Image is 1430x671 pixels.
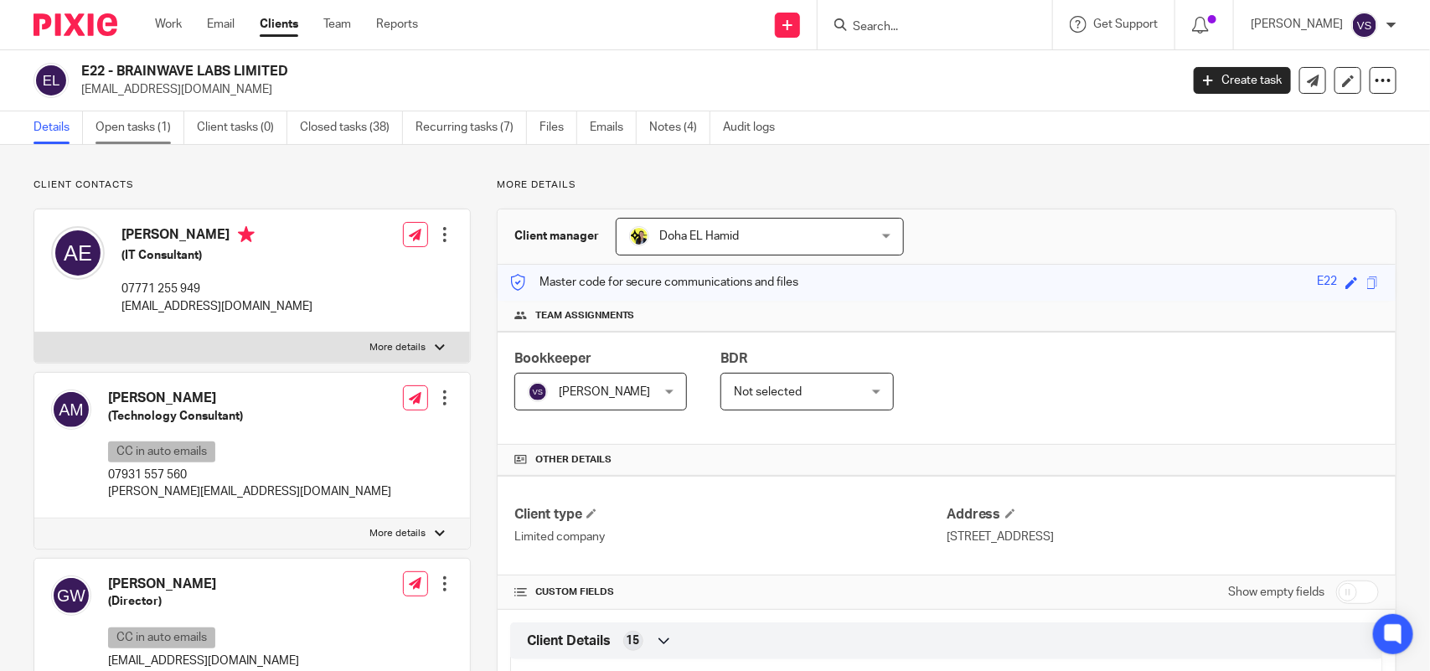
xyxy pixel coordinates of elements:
[649,111,710,144] a: Notes (4)
[1317,273,1337,292] div: E22
[851,20,1002,35] input: Search
[51,576,91,616] img: svg%3E
[527,632,611,650] span: Client Details
[34,178,471,192] p: Client contacts
[108,576,299,593] h4: [PERSON_NAME]
[121,247,312,264] h5: (IT Consultant)
[514,506,947,524] h4: Client type
[108,467,391,483] p: 07931 557 560
[238,226,255,243] i: Primary
[1251,16,1343,33] p: [PERSON_NAME]
[528,382,548,402] img: svg%3E
[108,593,299,610] h5: (Director)
[96,111,184,144] a: Open tasks (1)
[81,63,951,80] h2: E22 - BRAINWAVE LABS LIMITED
[197,111,287,144] a: Client tasks (0)
[108,441,215,462] p: CC in auto emails
[734,386,802,398] span: Not selected
[34,63,69,98] img: svg%3E
[497,178,1396,192] p: More details
[535,309,635,323] span: Team assignments
[300,111,403,144] a: Closed tasks (38)
[1194,67,1291,94] a: Create task
[323,16,351,33] a: Team
[108,653,299,669] p: [EMAIL_ADDRESS][DOMAIN_NAME]
[559,386,651,398] span: [PERSON_NAME]
[535,453,612,467] span: Other details
[108,627,215,648] p: CC in auto emails
[629,226,649,246] img: Doha-Starbridge.jpg
[155,16,182,33] a: Work
[108,483,391,500] p: [PERSON_NAME][EMAIL_ADDRESS][DOMAIN_NAME]
[51,226,105,280] img: svg%3E
[370,341,426,354] p: More details
[260,16,298,33] a: Clients
[121,298,312,315] p: [EMAIL_ADDRESS][DOMAIN_NAME]
[1093,18,1158,30] span: Get Support
[1351,12,1378,39] img: svg%3E
[108,390,391,407] h4: [PERSON_NAME]
[121,281,312,297] p: 07771 255 949
[1228,584,1324,601] label: Show empty fields
[947,506,1379,524] h4: Address
[660,230,740,242] span: Doha EL Hamid
[376,16,418,33] a: Reports
[723,111,787,144] a: Audit logs
[207,16,235,33] a: Email
[627,632,640,649] span: 15
[108,408,391,425] h5: (Technology Consultant)
[590,111,637,144] a: Emails
[81,81,1169,98] p: [EMAIL_ADDRESS][DOMAIN_NAME]
[51,390,91,430] img: svg%3E
[514,228,599,245] h3: Client manager
[539,111,577,144] a: Files
[370,527,426,540] p: More details
[514,352,591,365] span: Bookkeeper
[121,226,312,247] h4: [PERSON_NAME]
[416,111,527,144] a: Recurring tasks (7)
[510,274,799,291] p: Master code for secure communications and files
[34,13,117,36] img: Pixie
[34,111,83,144] a: Details
[514,586,947,599] h4: CUSTOM FIELDS
[514,529,947,545] p: Limited company
[720,352,747,365] span: BDR
[947,529,1379,545] p: [STREET_ADDRESS]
